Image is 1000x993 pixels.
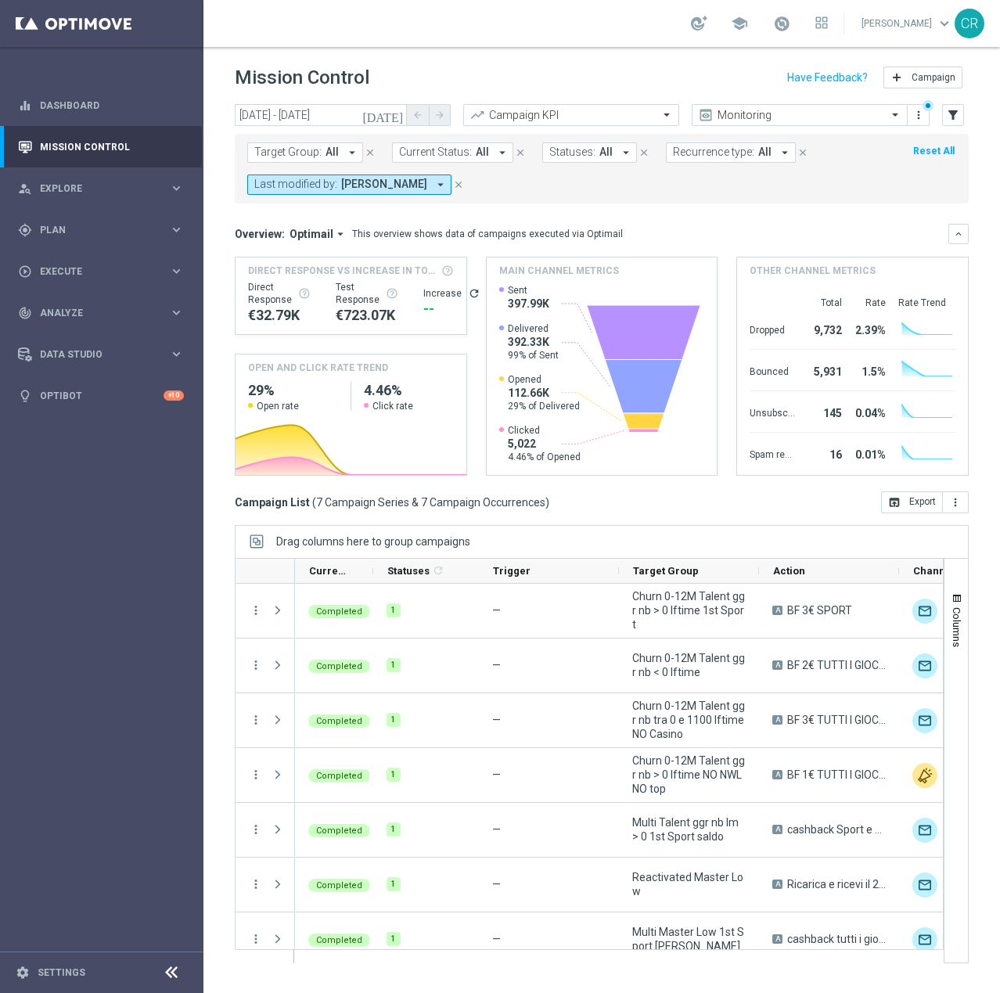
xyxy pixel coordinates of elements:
span: Completed [316,606,362,617]
span: Ricarica e ricevi il 20% fino a 200€ tutti i giochi [787,877,886,891]
multiple-options-button: Export to CSV [881,495,969,508]
span: Channel [913,565,955,577]
div: Total [801,297,842,309]
button: close [363,144,377,161]
input: Select date range [235,104,407,126]
img: Optimail [912,599,937,624]
i: keyboard_arrow_right [169,305,184,320]
colored-tag: Completed [308,603,370,618]
div: lightbulb Optibot +10 [17,390,185,402]
span: Completed [316,771,362,781]
i: close [515,147,526,158]
button: more_vert [249,822,263,836]
button: close [451,176,466,193]
div: 5,931 [801,358,842,383]
div: 1 [387,713,401,727]
colored-tag: Completed [308,822,370,837]
i: arrow_forward [434,110,445,121]
span: 397.99K [508,297,549,311]
button: Last modified by: [PERSON_NAME] arrow_drop_down [247,174,451,195]
span: — [492,933,501,945]
span: Target Group: [254,146,322,159]
i: more_vert [249,932,263,946]
button: refresh [468,287,480,300]
i: keyboard_arrow_down [953,228,964,239]
div: Analyze [18,306,169,320]
span: Target Group [633,565,699,577]
img: Optimail [912,872,937,898]
div: There are unsaved changes [923,100,933,111]
span: Completed [316,826,362,836]
span: keyboard_arrow_down [936,15,953,32]
i: keyboard_arrow_right [169,181,184,196]
div: Optibot [18,375,184,416]
span: — [492,768,501,781]
span: Columns [951,607,963,647]
button: Data Studio keyboard_arrow_right [17,348,185,361]
span: Click rate [372,400,413,412]
span: Statuses: [549,146,595,159]
button: close [796,144,810,161]
button: more_vert [911,106,926,124]
button: equalizer Dashboard [17,99,185,112]
a: [PERSON_NAME]keyboard_arrow_down [860,12,955,35]
span: 112.66K [508,386,580,400]
a: Optibot [40,375,164,416]
div: Explore [18,182,169,196]
button: filter_alt [942,104,964,126]
input: Have Feedback? [787,72,868,83]
button: add Campaign [883,67,962,88]
h1: Mission Control [235,67,369,89]
span: Action [773,565,805,577]
div: €723,073 [336,306,398,325]
span: All [476,146,489,159]
div: Optimail [912,927,937,952]
span: ( [312,495,316,509]
span: All [599,146,613,159]
span: BF 3€ TUTTI I GIOCHI [787,713,886,727]
button: open_in_browser Export [881,491,943,513]
span: Direct Response VS Increase In Total Deposit Amount [248,264,437,278]
colored-tag: Completed [308,713,370,728]
span: A [772,606,782,615]
div: Other [912,763,937,788]
div: Data Studio [18,347,169,362]
button: more_vert [249,877,263,891]
span: school [731,15,748,32]
i: keyboard_arrow_right [169,264,184,279]
colored-tag: Completed [308,768,370,783]
img: Optimail [912,653,937,678]
img: Optimail [912,708,937,733]
button: gps_fixed Plan keyboard_arrow_right [17,224,185,236]
span: Current Status: [399,146,472,159]
span: Last modified by: [254,178,337,191]
div: -- [423,300,480,318]
span: Analyze [40,308,169,318]
span: 4.46% of Opened [508,451,581,463]
button: keyboard_arrow_down [948,224,969,244]
span: Churn 0-12M Talent ggr nb > 0 lftime 1st Sport [632,589,746,631]
span: All [758,146,772,159]
div: Dashboard [18,85,184,126]
h3: Overview: [235,227,285,241]
colored-tag: Completed [308,658,370,673]
div: Rate [848,297,886,309]
a: Dashboard [40,85,184,126]
a: Mission Control [40,126,184,167]
i: gps_fixed [18,223,32,237]
button: Mission Control [17,141,185,153]
div: 1 [387,822,401,836]
span: 392.33K [508,335,559,349]
span: BF 3€ SPORT [787,603,852,617]
span: BF 2€ TUTTI I GIOCHI [787,658,886,672]
i: more_vert [249,603,263,617]
i: filter_alt [946,108,960,122]
span: Clicked [508,424,581,437]
i: arrow_drop_down [619,146,633,160]
span: Data Studio [40,350,169,359]
span: Completed [316,880,362,890]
